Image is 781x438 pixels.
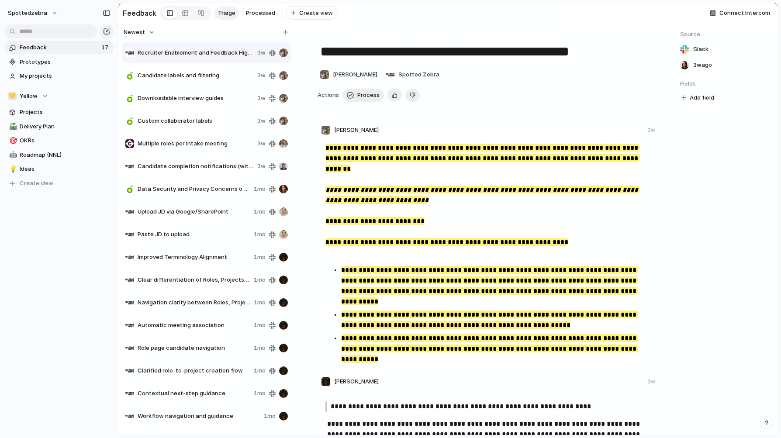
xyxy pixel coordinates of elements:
span: Delivery Plan [20,122,111,131]
span: Role page candidate navigation [138,344,250,352]
span: 1mo [254,366,266,375]
span: 1mo [264,412,276,421]
span: 3w [257,48,266,57]
span: 1mo [254,389,266,398]
span: Newest [124,28,145,37]
span: 3w [257,162,266,171]
span: Actions [318,91,339,100]
button: 🛣️ [8,122,17,131]
button: [PERSON_NAME] [318,68,380,82]
span: Candidate completion notifications (without PDFs) [138,162,254,171]
span: Custom collaborator labels [138,117,254,125]
button: Create view [286,6,338,20]
span: [PERSON_NAME] [334,377,379,386]
span: Yellow [20,92,38,100]
span: spottedzebra [8,9,47,17]
span: Contextual next-step guidance [138,389,250,398]
div: 🎯 [9,136,15,146]
button: 🤖 [8,151,17,159]
span: [PERSON_NAME] [333,70,377,79]
span: OKRs [20,136,111,145]
span: [PERSON_NAME] [334,126,379,135]
span: Downloadable interview guides [138,94,254,103]
span: Spotted Zebra [398,70,439,79]
button: spottedzebra [4,6,62,20]
span: Clarified role-to-project creation flow [138,366,250,375]
a: 🤖Roadmap (NNL) [4,148,114,162]
span: Roadmap (NNL) [20,151,111,159]
a: Processed [242,7,279,20]
div: 💛 [8,92,17,100]
button: Add field [680,92,715,103]
span: 1mo [254,207,266,216]
div: 🛣️ [9,121,15,131]
span: Create view [20,179,53,188]
button: Process [342,89,384,102]
span: Processed [246,9,275,17]
span: Multiple roles per intake meeting [138,139,254,148]
span: My projects [20,72,111,80]
span: 1mo [254,253,266,262]
button: Delete [405,89,420,102]
span: 1mo [254,344,266,352]
span: Create view [299,9,333,17]
button: 💛Yellow [4,90,114,103]
span: Source [680,30,771,39]
span: 3w ago [693,61,712,69]
span: Add field [690,93,714,102]
h2: Feedback [123,8,156,18]
a: My projects [4,69,114,83]
a: Triage [214,7,239,20]
span: Projects [20,108,111,117]
span: Clear differentiation of Roles, Projects, and Company Space [138,276,250,284]
span: 3w [257,94,266,103]
div: 3w [648,126,655,134]
span: Ideas [20,165,111,173]
span: Slack [693,45,708,54]
span: 1mo [254,230,266,239]
span: Upload JD via Google/SharePoint [138,207,250,216]
button: Newest [122,27,156,38]
span: Recruiter Enablement and Feedback Highlights [138,48,254,57]
span: Automatic meeting association [138,321,250,330]
span: Connect Intercom [719,9,770,17]
button: 💡 [8,165,17,173]
span: Workflow navigation and guidance [138,412,260,421]
a: Feedback17 [4,41,114,54]
span: 3w [257,139,266,148]
span: Triage [218,9,235,17]
span: 3w [257,117,266,125]
span: 1mo [254,276,266,284]
a: 🎯OKRs [4,134,114,147]
button: Create view [4,177,114,190]
span: Improved Terminology Alignment [138,253,250,262]
button: Spotted Zebra [383,68,442,82]
span: Candidate labels and filtering [138,71,254,80]
a: Prototypes [4,55,114,69]
a: 🛣️Delivery Plan [4,120,114,133]
span: Feedback [20,43,99,52]
span: Process [357,91,380,100]
div: 3w [648,378,655,386]
span: Prototypes [20,58,111,66]
span: Data Security and Privacy Concerns on Calendar integration [138,185,250,193]
span: Fields [680,79,771,88]
a: Projects [4,106,114,119]
button: Connect Intercom [706,7,774,20]
span: Paste JD to upload [138,230,250,239]
div: 🤖 [9,150,15,160]
div: 💡 [9,164,15,174]
a: 💡Ideas [4,162,114,176]
span: 1mo [254,185,266,193]
span: 17 [101,43,110,52]
button: 🎯 [8,136,17,145]
span: 1mo [254,321,266,330]
a: Slack [680,43,771,55]
span: Navigation clarity between Roles, Projects, and Company Space [138,298,250,307]
span: 3w [257,71,266,80]
span: 1mo [254,298,266,307]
